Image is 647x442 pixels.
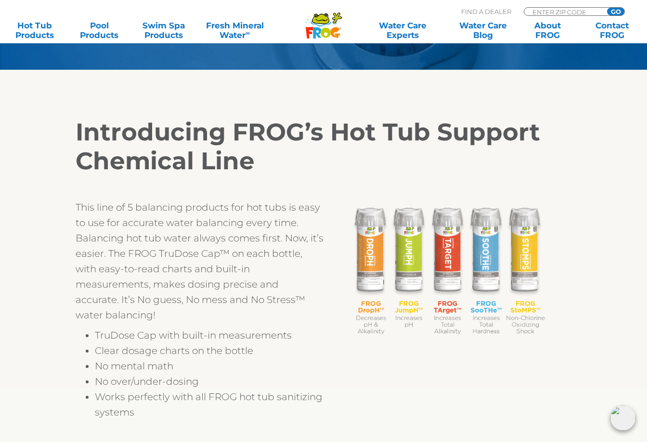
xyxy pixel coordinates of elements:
[74,21,124,40] a: PoolProducts
[76,200,323,323] p: This line of 5 balancing products for hot tubs is easy to use for accurate water balancing every ...
[610,405,635,430] img: openIcon
[246,29,250,37] sup: ∞
[95,358,323,374] li: No mental math
[336,200,559,340] img: FROG_Nemo Bottles_Descriptors
[362,21,444,40] a: Water CareExperts
[76,118,571,176] h2: Introducing FROG’s Hot Tub Support Chemical Line
[95,389,323,420] li: Works perfectly with all FROG hot tub sanitizing systems
[95,343,323,358] li: Clear dosage charts on the bottle
[95,374,323,389] li: No over/under-dosing
[461,7,511,16] p: Find A Dealer
[95,328,323,343] li: TruDose Cap with built-in measurements
[531,8,596,16] input: Zip Code Form
[523,21,573,40] a: AboutFROG
[458,21,508,40] a: Water CareBlog
[587,21,637,40] a: ContactFROG
[203,21,266,40] a: Fresh MineralWater∞
[139,21,189,40] a: Swim SpaProducts
[607,8,624,15] input: GO
[10,21,60,40] a: Hot TubProducts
